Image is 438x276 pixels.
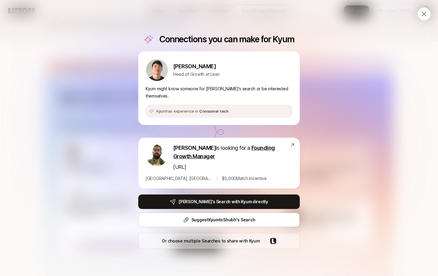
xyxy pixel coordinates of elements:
p: $ 5,000 Match Incentive [222,175,267,182]
p: is looking for a [173,144,290,161]
span: [PERSON_NAME] [173,145,216,151]
p: Suggest Kyum to Shubh 's Search [191,216,255,223]
span: Consumer tech [199,109,229,114]
p: [PERSON_NAME]'s Search with Kyum directly [178,198,268,205]
p: Kyum has experience in [156,108,229,114]
img: Company logo [270,238,276,244]
button: SuggestKyumtoShubh's Search [138,213,300,227]
p: [URL] [173,163,186,171]
p: Or choose multiple Searches to share with Kyum [162,237,260,245]
p: Head of Growth at Liner [173,71,220,78]
p: [PERSON_NAME] [173,62,220,71]
img: a3d47415_1646_4101_9481_f21ab8e0a44f.jpg [146,144,168,166]
p: Connections you can make for Kyum [159,34,294,44]
img: 47784c54_a4ff_477e_ab36_139cb03b2732.jpg [146,59,168,81]
p: Kyum might know someone for [PERSON_NAME]'s search or be interested themselves. [145,85,293,100]
p: • [216,175,218,182]
button: [PERSON_NAME]'s Search with Kyum directly [138,194,300,209]
p: [GEOGRAPHIC_DATA], [GEOGRAPHIC_DATA] [145,175,212,182]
